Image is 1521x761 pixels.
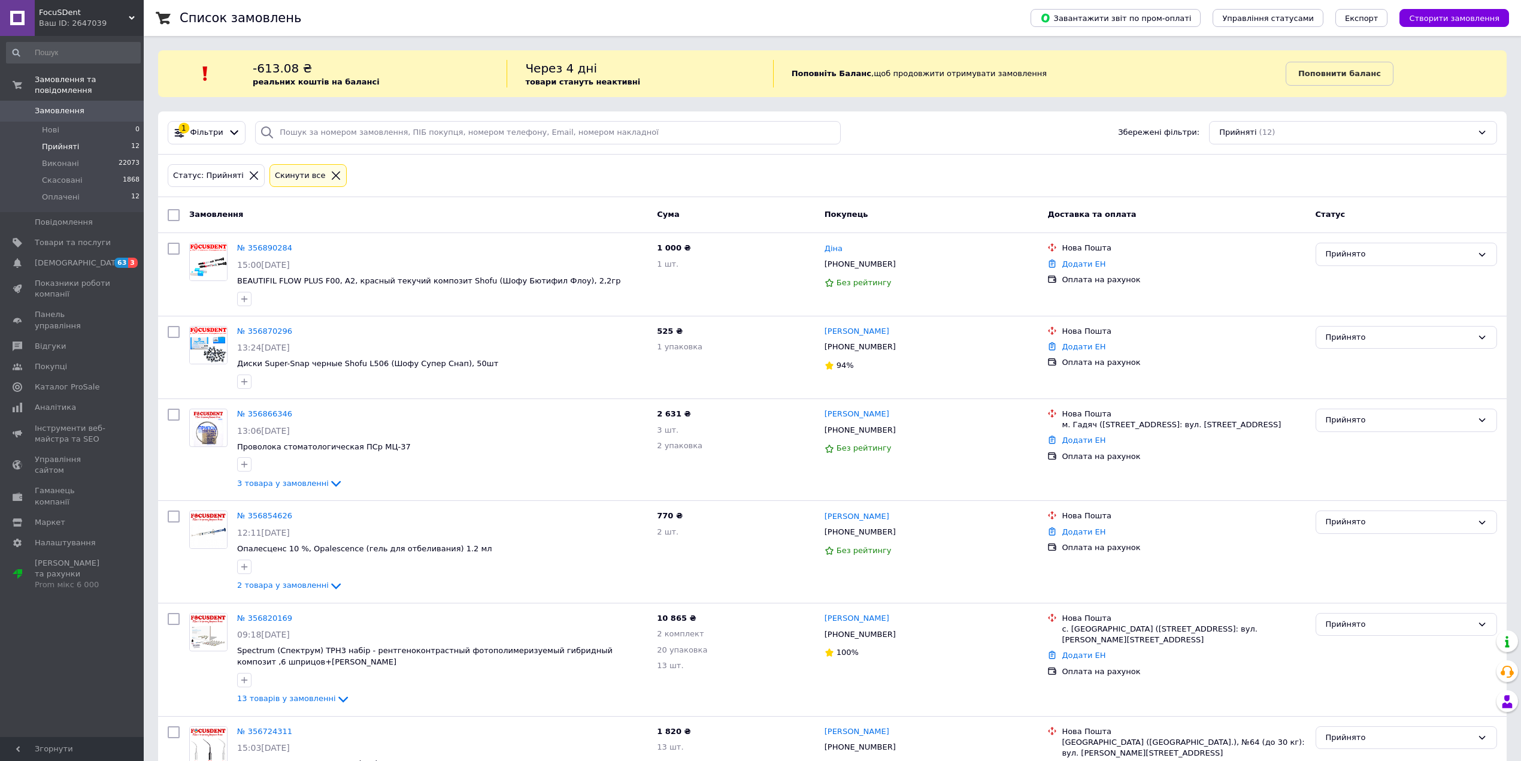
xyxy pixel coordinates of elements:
[237,581,329,590] span: 2 товара у замовленні
[237,442,411,451] a: Проволока стоматологическая ПСр МЦ-37
[657,409,690,418] span: 2 631 ₴
[657,645,707,654] span: 20 упаковка
[825,259,896,268] span: [PHONE_NUMBER]
[1335,9,1388,27] button: Експорт
[657,425,678,434] span: 3 шт.
[837,443,892,452] span: Без рейтингу
[825,409,889,420] a: [PERSON_NAME]
[237,511,292,520] a: № 356854626
[35,361,67,372] span: Покупці
[190,243,227,280] img: Фото товару
[837,546,892,555] span: Без рейтингу
[35,423,111,445] span: Інструменти веб-майстра та SEO
[237,243,292,252] a: № 356890284
[35,402,76,413] span: Аналітика
[237,646,613,666] a: Spectrum (Спектрум) TPH3 набiр - рентгеноконтрастный фотополимеризуемый гибридный композит ,6 шпр...
[657,727,690,736] span: 1 820 ₴
[1298,69,1381,78] b: Поповнити баланс
[1062,726,1305,737] div: Нова Пошта
[1326,732,1472,744] div: Прийнято
[1326,414,1472,427] div: Прийнято
[1062,419,1305,430] div: м. Гадяч ([STREET_ADDRESS]: вул. [STREET_ADDRESS]
[657,614,696,623] span: 10 865 ₴
[1062,651,1105,660] a: Додати ЕН
[237,359,498,368] a: Диски Super-Snap черные Shofu L506 (Шофу Супер Снап), 50шт
[237,727,292,736] a: № 356724311
[35,558,111,591] span: [PERSON_NAME] та рахунки
[35,454,111,476] span: Управління сайтом
[657,742,683,751] span: 13 шт.
[525,77,640,86] b: товари стануть неактивні
[1047,210,1136,219] span: Доставка та оплата
[237,581,343,590] a: 2 товара у замовленні
[1062,624,1305,645] div: с. [GEOGRAPHIC_DATA] ([STREET_ADDRESS]: вул. [PERSON_NAME][STREET_ADDRESS]
[237,614,292,623] a: № 356820169
[1062,357,1305,368] div: Оплата на рахунок
[1031,9,1201,27] button: Завантажити звіт по пром-оплаті
[35,217,93,228] span: Повідомлення
[1399,9,1509,27] button: Створити замовлення
[237,544,492,553] a: Опалесценс 10 %, Opalescence (гель для отбеливания) 1.2 мл
[825,342,896,351] span: [PHONE_NUMBER]
[825,210,868,219] span: Покупець
[657,441,702,450] span: 2 упаковка
[825,243,843,255] a: Діна
[42,175,83,186] span: Скасовані
[1326,331,1472,344] div: Прийнято
[253,61,312,76] span: -613.08 ₴
[189,511,228,549] a: Фото товару
[192,409,225,446] img: Фото товару
[131,141,140,152] span: 12
[119,158,140,169] span: 22073
[171,170,246,182] div: Статус: Прийняті
[1062,436,1105,445] a: Додати ЕН
[657,661,683,670] span: 13 шт.
[42,141,79,152] span: Прийняті
[237,479,343,488] a: 3 товара у замовленні
[255,121,841,144] input: Пошук за номером замовлення, ПІБ покупця, номером телефону, Email, номером накладної
[196,65,214,83] img: :exclamation:
[35,258,123,268] span: [DEMOGRAPHIC_DATA]
[773,60,1286,87] div: , щоб продовжити отримувати замовлення
[237,743,290,753] span: 15:03[DATE]
[825,630,896,639] span: [PHONE_NUMBER]
[792,69,871,78] b: Поповніть Баланс
[1062,326,1305,337] div: Нова Пошта
[35,74,144,96] span: Замовлення та повідомлення
[237,276,620,285] a: BEAUTIFIL FLOW PLUS F00, A2, красный текучий композит Shofu (Шофу Бютифил Флоу), 2,2гр
[1062,451,1305,462] div: Оплата на рахунок
[237,694,336,703] span: 13 товарів у замовленні
[35,382,99,392] span: Каталог ProSale
[237,409,292,418] a: № 356866346
[837,361,854,370] span: 94%
[190,127,223,138] span: Фільтри
[1387,13,1509,22] a: Створити замовлення
[525,61,597,76] span: Через 4 дні
[1316,210,1346,219] span: Статус
[35,309,111,331] span: Панель управління
[190,512,227,548] img: Фото товару
[189,409,228,447] a: Фото товару
[6,42,141,64] input: Пошук
[1062,737,1305,759] div: [GEOGRAPHIC_DATA] ([GEOGRAPHIC_DATA].), №64 (до 30 кг): вул. [PERSON_NAME][STREET_ADDRESS]
[825,613,889,624] a: [PERSON_NAME]
[237,327,292,336] a: № 356870296
[1118,127,1199,138] span: Збережені фільтри:
[178,123,189,134] div: 1
[657,511,683,520] span: 770 ₴
[1040,13,1191,23] span: Завантажити звіт по пром-оплаті
[237,426,290,436] span: 13:06[DATE]
[657,527,678,536] span: 2 шт.
[189,210,243,219] span: Замовлення
[35,537,96,548] span: Налаштування
[825,511,889,523] a: [PERSON_NAME]
[42,192,80,203] span: Оплачені
[123,175,140,186] span: 1868
[128,258,138,268] span: 3
[1062,243,1305,253] div: Нова Пошта
[1345,14,1378,23] span: Експорт
[1326,618,1472,631] div: Прийнято
[825,726,889,738] a: [PERSON_NAME]
[1222,14,1314,23] span: Управління статусами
